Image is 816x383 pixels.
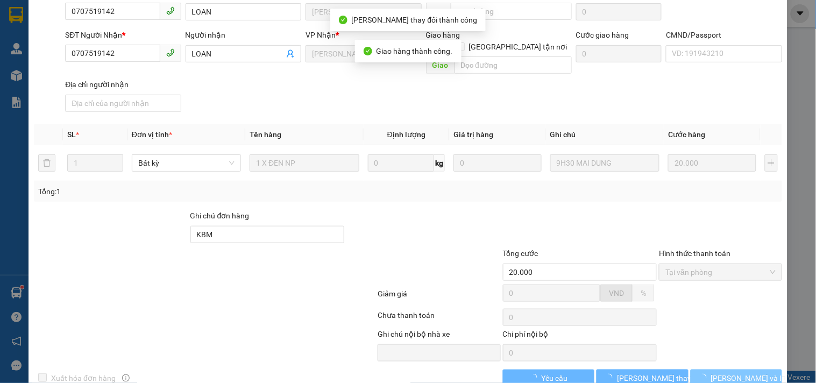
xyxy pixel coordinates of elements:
span: Nhận: [103,9,129,20]
span: check-circle [339,16,347,24]
div: 40.000 [8,68,97,104]
span: VP Nhận [306,31,336,39]
span: Cước hàng [668,130,705,139]
div: CMND/Passport [666,29,782,41]
span: loading [530,374,542,381]
div: Ghi chú nội bộ nhà xe [378,328,500,344]
input: Dọc đường [451,3,572,20]
span: Tên hàng [250,130,281,139]
span: Giá trị hàng [453,130,493,139]
label: Cước giao hàng [576,31,629,39]
input: 0 [453,154,542,172]
input: Cước giao hàng [576,45,662,62]
span: loading [605,374,617,381]
div: Chi phí nội bộ [503,328,657,344]
div: Địa chỉ người nhận [65,79,181,90]
span: loading [699,374,711,381]
span: Giao [426,56,455,74]
span: info-circle [122,374,130,382]
span: SL [67,130,76,139]
span: Hồ Chí Minh [312,4,415,20]
span: user-add [286,49,295,58]
span: Ngã Tư Huyện [312,46,415,62]
label: Ghi chú đơn hàng [190,211,250,220]
div: [PERSON_NAME] [103,33,189,46]
input: Địa chỉ của người nhận [65,95,181,112]
span: [GEOGRAPHIC_DATA] tận nơi [465,41,572,53]
div: [PERSON_NAME] [103,9,189,33]
div: Chưa thanh toán [377,309,501,328]
div: [PERSON_NAME] [9,9,95,33]
span: [PERSON_NAME] thay đổi thành công [352,16,478,24]
span: Lấy [426,3,451,20]
span: % [641,289,646,297]
span: phone [166,6,175,15]
input: Dọc đường [455,56,572,74]
span: Giao hàng thành công. [377,47,453,55]
span: kg [434,154,445,172]
div: Người nhận [186,29,301,41]
span: Gửi: [9,9,26,20]
span: Định lượng [387,130,425,139]
span: Giao hàng [426,31,460,39]
input: Cước lấy hàng [576,3,662,20]
button: plus [765,154,778,172]
input: VD: Bàn, Ghế [250,154,359,172]
span: VND [609,289,624,297]
label: Hình thức thanh toán [659,249,730,258]
input: Ghi chú đơn hàng [190,226,345,243]
span: Đã [PERSON_NAME] : [8,68,84,91]
span: check-circle [364,47,372,55]
input: 0 [668,154,756,172]
span: Bất kỳ [138,155,235,171]
span: Tại văn phòng [665,264,775,280]
input: Ghi Chú [550,154,659,172]
span: Đơn vị tính [132,130,172,139]
div: LƯU [9,33,95,46]
span: Tổng cước [503,249,538,258]
span: phone [166,48,175,57]
th: Ghi chú [546,124,664,145]
div: SĐT Người Nhận [65,29,181,41]
div: Tổng: 1 [38,186,316,197]
button: delete [38,154,55,172]
div: Giảm giá [377,288,501,307]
